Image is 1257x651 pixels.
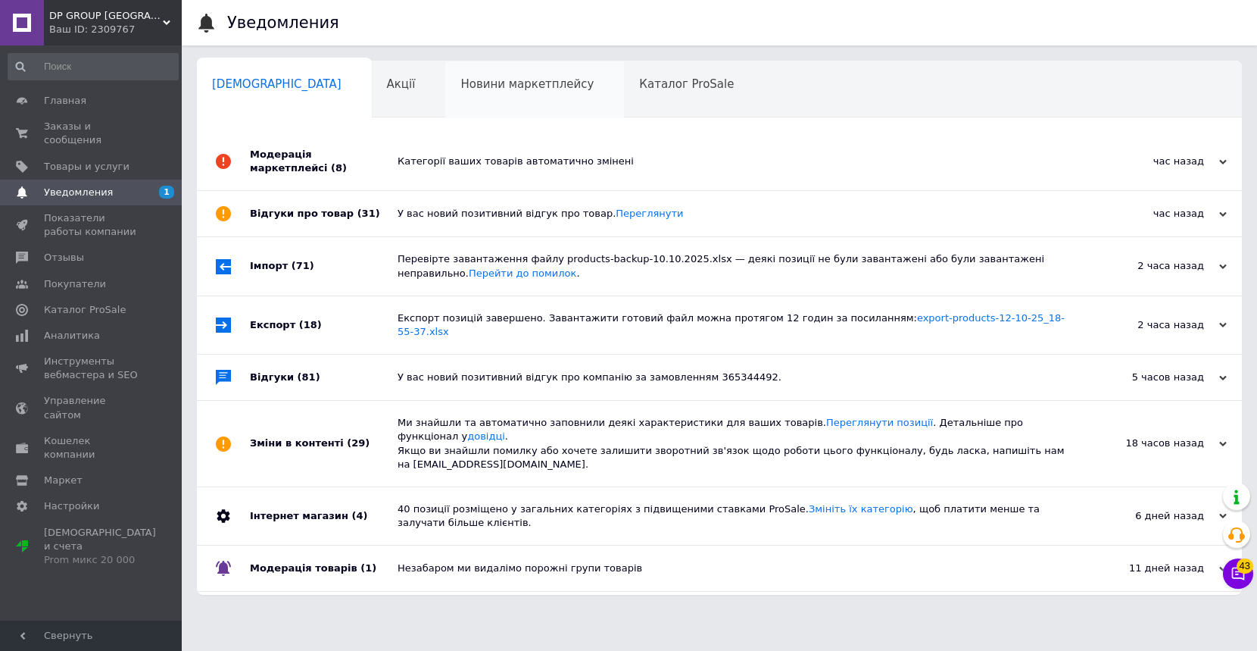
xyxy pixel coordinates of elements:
span: Показатели работы компании [44,211,140,239]
span: 43 [1237,559,1253,574]
div: 6 дней назад [1075,509,1227,523]
div: Перевірте завантаження файлу products-backup-10.10.2025.xlsx — деякі позиції не були завантажені ... [398,252,1075,280]
div: 5 часов назад [1075,371,1227,384]
div: У вас новий позитивний відгук про компанію за замовленням 365344492. [398,371,1075,384]
span: Акції [387,77,416,91]
div: час назад [1075,155,1227,168]
div: Імпорт [250,237,398,295]
span: [DEMOGRAPHIC_DATA] [212,77,342,91]
div: Ваш ID: 2309767 [49,23,182,36]
span: (29) [347,437,370,449]
div: Prom микс 20 000 [44,553,156,567]
span: (18) [299,319,322,330]
span: (4) [351,510,367,521]
span: (8) [331,162,347,174]
span: [DEMOGRAPHIC_DATA] и счета [44,526,156,568]
span: Каталог ProSale [639,77,734,91]
div: 40 позиції розміщено у загальних категоріях з підвищеними ставками ProSale. , щоб платити менше т... [398,502,1075,530]
div: Незабаром ми видалімо порожні групи товарів [398,562,1075,575]
div: 2 часа назад [1075,318,1227,332]
a: export-products-12-10-25_18-55-37.xlsx [398,312,1065,337]
div: Експорт [250,296,398,354]
span: Товары и услуги [44,160,129,174]
div: Категорії ваших товарів автоматично змінені [398,155,1075,168]
span: Инструменты вебмастера и SEO [44,355,140,382]
div: 18 часов назад [1075,437,1227,450]
span: Кошелек компании [44,434,140,462]
div: Ми знайшли та автоматично заповнили деякі характеристики для ваших товарів. . Детальніше про функ... [398,416,1075,471]
input: Поиск [8,53,179,80]
span: Заказы и сообщения [44,120,140,147]
span: (71) [292,260,314,271]
div: 2 часа назад [1075,259,1227,273]
span: Покупатели [44,277,106,291]
span: Каталог ProSale [44,303,126,317]
a: Переглянути [616,208,683,219]
span: Уведомления [44,186,113,199]
span: (31) [357,208,380,219]
span: (1) [360,562,376,574]
span: Аналитика [44,329,100,343]
div: У вас новий позитивний відгук про товар. [398,207,1075,221]
a: Переглянути позиції [826,417,933,428]
button: Чат с покупателем43 [1223,559,1253,589]
span: Новини маркетплейсу [460,77,594,91]
div: час назад [1075,207,1227,221]
span: 1 [159,186,174,199]
div: Відгуки про товар [250,191,398,236]
div: Експорт позицій завершено. Завантажити готовий файл можна протягом 12 годин за посиланням: [398,311,1075,339]
span: (81) [298,371,320,383]
span: Настройки [44,499,99,513]
div: Відгуки [250,355,398,400]
span: Управление сайтом [44,394,140,421]
a: довідці [467,430,505,442]
span: Маркет [44,474,83,487]
div: Модерація товарів [250,546,398,591]
span: Главная [44,94,86,108]
span: Отзывы [44,251,84,264]
div: 11 дней назад [1075,562,1227,575]
span: DP GROUP UKRAINE [49,9,163,23]
div: Зміни в контенті [250,401,398,487]
div: Модерація маркетплейсі [250,133,398,190]
a: Перейти до помилок [469,268,577,279]
div: Інтернет магазин [250,487,398,545]
a: Змініть їх категорію [809,503,913,515]
h1: Уведомления [227,14,339,32]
